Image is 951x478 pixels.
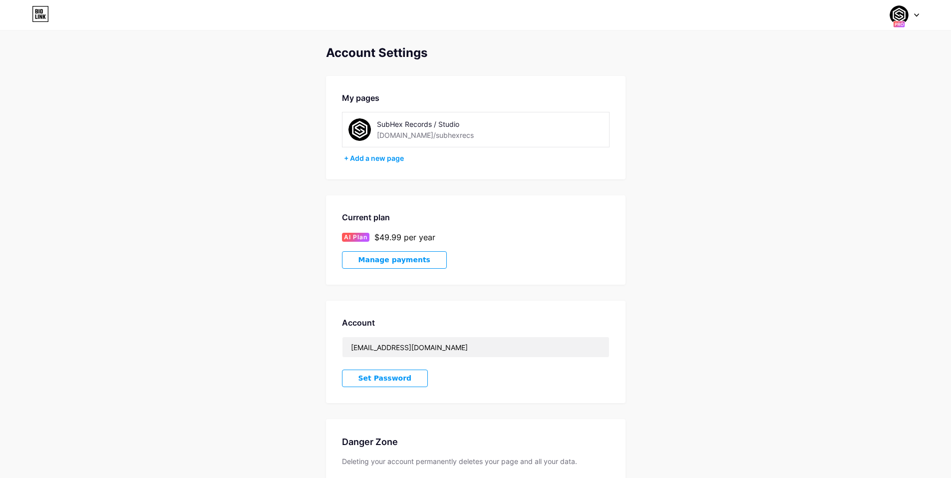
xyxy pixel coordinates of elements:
div: $49.99 per year [374,231,435,243]
img: sub hex [890,5,909,24]
div: My pages [342,92,610,104]
input: Email [342,337,609,357]
div: Danger Zone [342,435,610,449]
div: SubHex Records / Studio [377,119,518,129]
div: Account [342,317,610,329]
span: Set Password [358,374,412,383]
span: Manage payments [358,256,430,264]
img: subhexrecs [348,118,371,141]
div: [DOMAIN_NAME]/subhexrecs [377,130,474,140]
div: Deleting your account permanently deletes your page and all your data. [342,457,610,467]
span: AI Plan [344,233,367,242]
div: + Add a new page [344,153,610,163]
button: Set Password [342,370,428,387]
div: Current plan [342,211,610,223]
div: Account Settings [326,46,626,60]
button: Manage payments [342,251,447,269]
